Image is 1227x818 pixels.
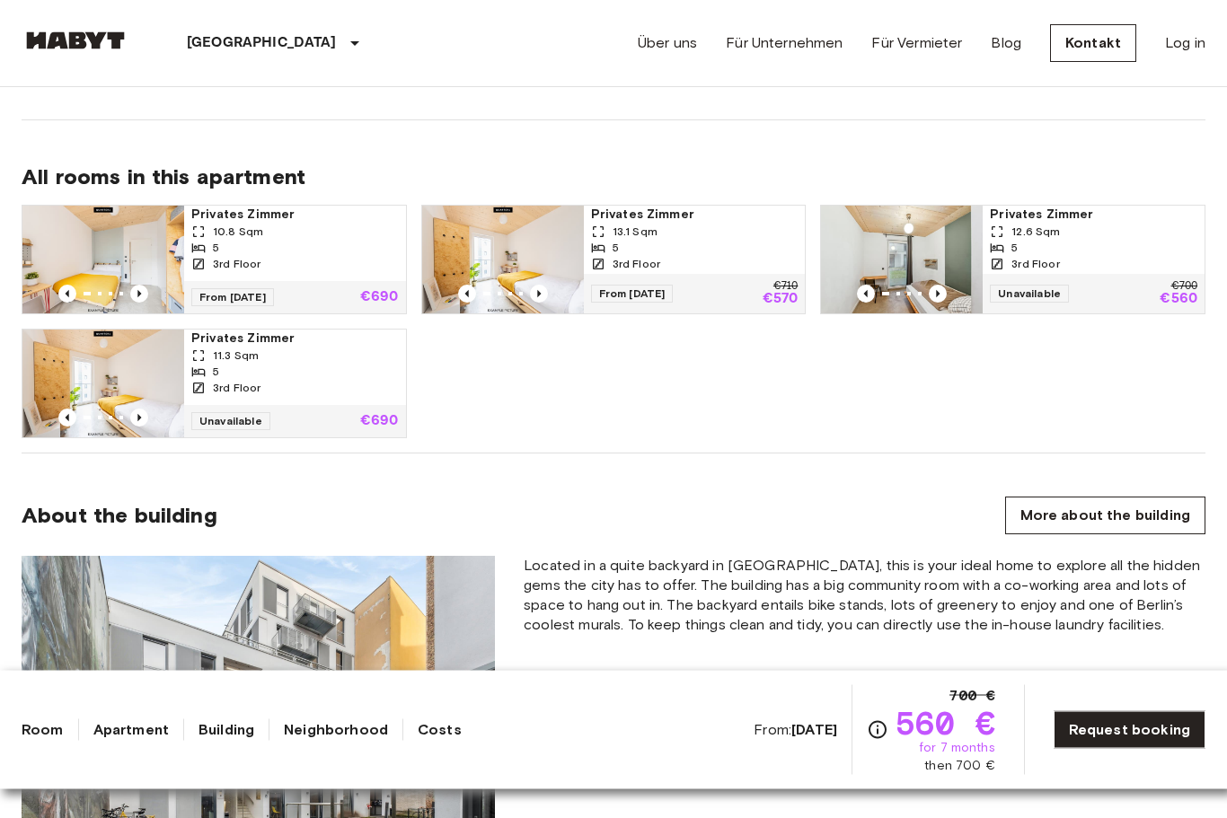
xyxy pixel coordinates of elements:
span: 3rd Floor [213,257,260,273]
span: Privates Zimmer [191,330,399,348]
b: [DATE] [791,721,837,738]
a: Request booking [1054,711,1205,749]
span: for 7 months [919,739,995,757]
span: 3rd Floor [213,381,260,397]
a: Marketing picture of unit DE-01-07-007-02QPrevious imagePrevious imagePrivates Zimmer11.3 Sqm53rd... [22,330,407,439]
a: Apartment [93,719,169,741]
span: Privates Zimmer [990,207,1197,224]
a: Building [199,719,254,741]
img: Marketing picture of unit DE-01-07-007-02Q [22,330,184,438]
span: From [DATE] [591,286,674,303]
button: Previous image [458,286,476,303]
span: 10.8 Sqm [213,224,263,241]
a: Costs [418,719,462,741]
span: 12.6 Sqm [1011,224,1060,241]
span: then 700 € [924,757,995,775]
span: 5 [213,365,219,381]
p: [GEOGRAPHIC_DATA] [187,32,337,54]
span: 5 [213,241,219,257]
span: 5 [613,241,619,257]
a: Marketing picture of unit DE-01-07-007-04QPrevious imagePrevious imagePrivates Zimmer12.6 Sqm53rd... [820,206,1205,315]
span: 13.1 Sqm [613,224,658,241]
span: About the building [22,503,217,530]
a: Für Vermieter [871,32,962,54]
a: Room [22,719,64,741]
a: More about the building [1005,497,1205,535]
button: Previous image [857,286,875,303]
img: Habyt [22,31,129,49]
a: Marketing picture of unit DE-01-07-007-03QPrevious imagePrevious imagePrivates Zimmer13.1 Sqm53rd... [421,206,807,315]
a: Über uns [638,32,697,54]
a: Marketing picture of unit DE-01-07-007-05QPrevious imagePrevious imagePrivates Zimmer10.8 Sqm53rd... [22,206,407,315]
img: Marketing picture of unit DE-01-07-007-03Q [422,207,584,314]
a: Blog [991,32,1021,54]
p: €560 [1160,293,1197,307]
p: €690 [360,415,399,429]
p: €570 [763,293,799,307]
span: 700 € [949,685,995,707]
span: Privates Zimmer [591,207,799,224]
p: €690 [360,291,399,305]
img: Marketing picture of unit DE-01-07-007-04Q [821,207,983,314]
button: Previous image [58,286,76,303]
button: Previous image [530,286,548,303]
span: From [DATE] [191,289,274,307]
span: Privates Zimmer [191,207,399,224]
span: Located in a quite backyard in [GEOGRAPHIC_DATA], this is your ideal home to explore all the hidd... [524,557,1205,636]
a: Kontakt [1050,24,1136,62]
p: €710 [773,282,798,293]
span: Unavailable [990,286,1069,303]
a: Log in [1165,32,1205,54]
p: €700 [1171,282,1197,293]
span: 11.3 Sqm [213,348,259,365]
span: 3rd Floor [1011,257,1059,273]
img: Marketing picture of unit DE-01-07-007-05Q [22,207,184,314]
span: 3rd Floor [613,257,660,273]
span: From: [754,720,837,740]
span: 560 € [896,707,995,739]
button: Previous image [130,286,148,303]
button: Previous image [929,286,947,303]
span: 5 [1011,241,1018,257]
svg: Check cost overview for full price breakdown. Please note that discounts apply to new joiners onl... [867,719,888,741]
a: Neighborhood [284,719,388,741]
span: All rooms in this apartment [22,164,1205,191]
button: Previous image [58,409,76,427]
a: Für Unternehmen [726,32,843,54]
span: Unavailable [191,413,270,431]
button: Previous image [130,409,148,427]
